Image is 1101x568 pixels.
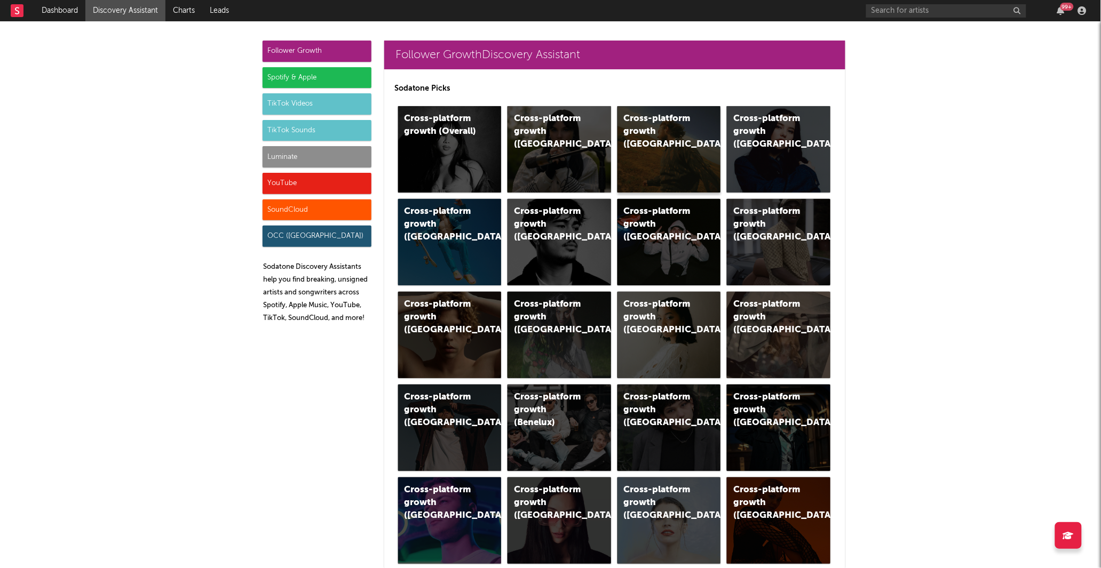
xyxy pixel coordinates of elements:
div: Cross-platform growth (Overall) [405,113,477,138]
div: 99 + [1060,3,1074,11]
a: Cross-platform growth ([GEOGRAPHIC_DATA]) [398,477,502,564]
a: Follower GrowthDiscovery Assistant [384,41,845,69]
div: Luminate [263,146,371,167]
p: Sodatone Picks [395,82,835,95]
a: Cross-platform growth ([GEOGRAPHIC_DATA]) [398,199,502,285]
div: TikTok Sounds [263,120,371,141]
div: Cross-platform growth ([GEOGRAPHIC_DATA]) [624,391,696,429]
a: Cross-platform growth ([GEOGRAPHIC_DATA]) [398,385,502,471]
p: Sodatone Discovery Assistants help you find breaking, unsigned artists and songwriters across Spo... [264,261,371,325]
a: Cross-platform growth ([GEOGRAPHIC_DATA]) [617,477,721,564]
a: Cross-platform growth ([GEOGRAPHIC_DATA]) [398,292,502,378]
a: Cross-platform growth (Overall) [398,106,502,193]
a: Cross-platform growth ([GEOGRAPHIC_DATA]) [617,106,721,193]
a: Cross-platform growth ([GEOGRAPHIC_DATA]) [727,477,830,564]
div: Cross-platform growth ([GEOGRAPHIC_DATA]) [405,484,477,522]
a: Cross-platform growth ([GEOGRAPHIC_DATA]) [508,199,611,285]
a: Cross-platform growth ([GEOGRAPHIC_DATA]) [508,106,611,193]
div: Cross-platform growth (Benelux) [514,391,587,429]
a: Cross-platform growth ([GEOGRAPHIC_DATA]) [508,477,611,564]
div: Cross-platform growth ([GEOGRAPHIC_DATA]) [514,205,587,244]
a: Cross-platform growth ([GEOGRAPHIC_DATA]) [508,292,611,378]
button: 99+ [1057,6,1065,15]
a: Cross-platform growth ([GEOGRAPHIC_DATA]) [727,385,830,471]
div: Cross-platform growth ([GEOGRAPHIC_DATA]) [405,391,477,429]
a: Cross-platform growth ([GEOGRAPHIC_DATA]/GSA) [617,199,721,285]
div: Cross-platform growth ([GEOGRAPHIC_DATA]) [514,113,587,151]
div: Cross-platform growth ([GEOGRAPHIC_DATA]) [733,484,806,522]
a: Cross-platform growth ([GEOGRAPHIC_DATA]) [617,385,721,471]
div: OCC ([GEOGRAPHIC_DATA]) [263,226,371,247]
div: TikTok Videos [263,93,371,115]
a: Cross-platform growth ([GEOGRAPHIC_DATA]) [617,292,721,378]
div: Cross-platform growth ([GEOGRAPHIC_DATA]) [733,391,806,429]
div: Cross-platform growth ([GEOGRAPHIC_DATA]) [514,298,587,337]
div: Cross-platform growth ([GEOGRAPHIC_DATA]) [624,113,696,151]
div: Cross-platform growth ([GEOGRAPHIC_DATA]) [733,205,806,244]
div: Cross-platform growth ([GEOGRAPHIC_DATA]) [624,484,696,522]
div: Cross-platform growth ([GEOGRAPHIC_DATA]) [624,298,696,337]
a: Cross-platform growth ([GEOGRAPHIC_DATA]) [727,199,830,285]
a: Cross-platform growth ([GEOGRAPHIC_DATA]) [727,292,830,378]
div: Cross-platform growth ([GEOGRAPHIC_DATA]) [733,113,806,151]
div: YouTube [263,173,371,194]
div: Cross-platform growth ([GEOGRAPHIC_DATA]) [514,484,587,522]
div: Cross-platform growth ([GEOGRAPHIC_DATA]) [405,298,477,337]
div: Cross-platform growth ([GEOGRAPHIC_DATA]) [405,205,477,244]
div: Follower Growth [263,41,371,62]
input: Search for artists [866,4,1026,18]
div: Spotify & Apple [263,67,371,89]
div: SoundCloud [263,199,371,221]
a: Cross-platform growth ([GEOGRAPHIC_DATA]) [727,106,830,193]
div: Cross-platform growth ([GEOGRAPHIC_DATA]/GSA) [624,205,696,244]
a: Cross-platform growth (Benelux) [508,385,611,471]
div: Cross-platform growth ([GEOGRAPHIC_DATA]) [733,298,806,337]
